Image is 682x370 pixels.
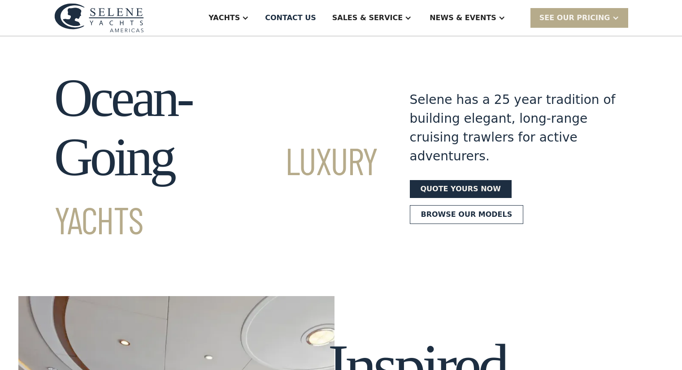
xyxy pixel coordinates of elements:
[54,138,378,242] span: Luxury Yachts
[54,3,144,32] img: logo
[530,8,628,27] div: SEE Our Pricing
[539,13,610,23] div: SEE Our Pricing
[410,205,524,224] a: Browse our models
[410,90,616,166] div: Selene has a 25 year tradition of building elegant, long-range cruising trawlers for active adven...
[430,13,496,23] div: News & EVENTS
[209,13,240,23] div: Yachts
[332,13,403,23] div: Sales & Service
[265,13,316,23] div: Contact US
[54,69,378,246] h1: Ocean-Going
[410,180,512,198] a: Quote yours now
